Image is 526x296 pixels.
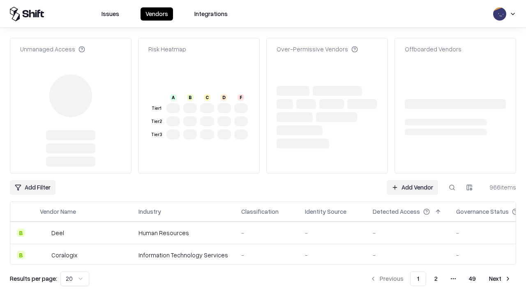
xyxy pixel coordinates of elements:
div: Tier 2 [150,118,163,125]
div: Information Technology Services [138,251,228,259]
div: - [373,251,443,259]
div: C [204,94,210,101]
button: Integrations [189,7,233,21]
div: - [305,229,360,237]
div: Vendor Name [40,207,76,216]
div: Risk Heatmap [148,45,186,53]
div: F [238,94,244,101]
div: Classification [241,207,279,216]
div: - [241,251,292,259]
div: Coralogix [51,251,77,259]
div: Industry [138,207,161,216]
div: Human Resources [138,229,228,237]
div: - [241,229,292,237]
button: Issues [97,7,124,21]
a: Add Vendor [387,180,438,195]
div: Governance Status [456,207,509,216]
div: Over-Permissive Vendors [277,45,358,53]
p: Results per page: [10,274,57,283]
div: Identity Source [305,207,346,216]
div: Deel [51,229,64,237]
button: Vendors [141,7,173,21]
div: Tier 3 [150,131,163,138]
div: 966 items [483,183,516,192]
div: Detected Access [373,207,420,216]
button: Add Filter [10,180,55,195]
div: B [187,94,194,101]
img: Coralogix [40,251,48,259]
nav: pagination [365,271,516,286]
div: B [17,251,25,259]
div: - [373,229,443,237]
div: D [221,94,227,101]
button: Next [484,271,516,286]
div: Unmanaged Access [20,45,85,53]
button: 49 [462,271,482,286]
img: Deel [40,229,48,237]
button: 2 [428,271,444,286]
button: 1 [410,271,426,286]
div: Tier 1 [150,105,163,112]
div: Offboarded Vendors [405,45,461,53]
div: B [17,229,25,237]
div: - [305,251,360,259]
div: A [170,94,177,101]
